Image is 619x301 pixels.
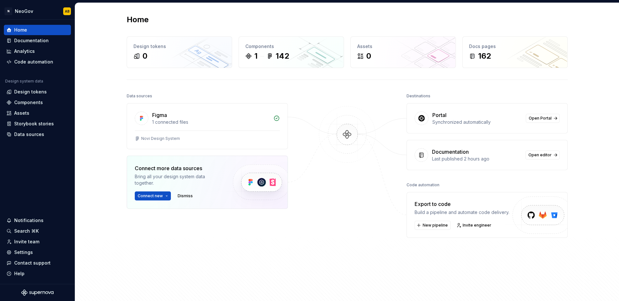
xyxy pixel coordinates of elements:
div: AB [65,9,70,14]
div: NeoGov [15,8,33,15]
a: Data sources [4,129,71,140]
div: 162 [478,51,491,61]
a: Home [4,25,71,35]
div: Export to code [415,200,509,208]
a: Figma1 connected filesNovi Design System [127,103,288,149]
a: Open editor [526,150,560,160]
button: Dismiss [175,191,196,200]
div: Data sources [127,92,152,101]
a: Docs pages162 [462,36,568,68]
span: Open Portal [529,116,552,121]
a: Components [4,97,71,108]
a: Design tokens0 [127,36,232,68]
div: 1 connected files [152,119,270,125]
div: Bring all your design system data together. [135,173,222,186]
div: 142 [276,51,289,61]
div: Components [14,99,43,106]
span: Invite engineer [463,223,491,228]
div: Analytics [14,48,35,54]
a: Invite engineer [455,221,494,230]
div: 1 [254,51,258,61]
button: Contact support [4,258,71,268]
button: Connect new [135,191,171,200]
div: Docs pages [469,43,561,50]
span: Dismiss [178,193,193,199]
svg: Supernova Logo [21,289,54,296]
div: Design system data [5,79,43,84]
div: Contact support [14,260,51,266]
div: Components [245,43,337,50]
div: Destinations [407,92,430,101]
a: Settings [4,247,71,257]
div: Data sources [14,131,44,138]
a: Components1142 [239,36,344,68]
div: Design tokens [133,43,225,50]
div: Design tokens [14,89,47,95]
div: Settings [14,249,33,256]
span: Open editor [528,152,552,158]
div: Invite team [14,238,39,245]
div: Last published 2 hours ago [432,156,522,162]
div: N [5,7,12,15]
div: Search ⌘K [14,228,39,234]
div: Code automation [407,180,439,189]
span: Connect new [138,193,163,199]
h2: Home [127,15,149,25]
a: Analytics [4,46,71,56]
div: 0 [366,51,371,61]
a: Invite team [4,237,71,247]
div: Storybook stories [14,121,54,127]
a: Assets [4,108,71,118]
div: Documentation [14,37,49,44]
div: Help [14,270,25,277]
button: NNeoGovAB [1,4,74,18]
a: Design tokens [4,87,71,97]
div: Novi Design System [141,136,180,141]
div: Build a pipeline and automate code delivery. [415,209,509,216]
div: Figma [152,111,167,119]
div: Documentation [432,148,469,156]
div: Code automation [14,59,53,65]
span: New pipeline [423,223,448,228]
button: Notifications [4,215,71,226]
div: Assets [14,110,29,116]
a: Assets0 [350,36,456,68]
div: 0 [142,51,147,61]
button: New pipeline [415,221,451,230]
div: Assets [357,43,449,50]
div: Connect more data sources [135,164,222,172]
button: Search ⌘K [4,226,71,236]
div: Synchronized automatically [432,119,522,125]
a: Code automation [4,57,71,67]
button: Help [4,268,71,279]
div: Notifications [14,217,44,224]
a: Storybook stories [4,119,71,129]
a: Documentation [4,35,71,46]
a: Open Portal [526,114,560,123]
div: Home [14,27,27,33]
div: Portal [432,111,447,119]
